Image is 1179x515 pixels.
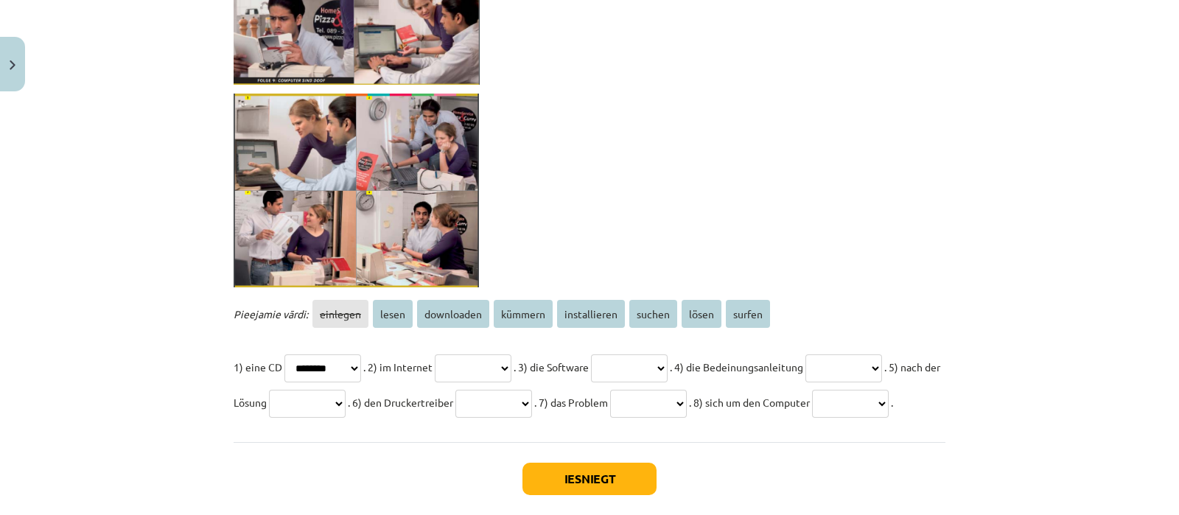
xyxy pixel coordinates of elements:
[522,463,657,495] button: Iesniegt
[363,360,433,374] span: . 2) im Internet
[891,396,893,409] span: .
[348,396,453,409] span: . 6) den Druckertreiber
[234,360,282,374] span: 1) eine CD
[682,300,721,328] span: lösen
[494,300,553,328] span: kümmern
[726,300,770,328] span: surfen
[234,360,940,409] span: . 5) nach der Lösung
[557,300,625,328] span: installieren
[312,300,368,328] span: einlegen
[689,396,810,409] span: . 8) sich um den Computer
[373,300,413,328] span: lesen
[670,360,803,374] span: . 4) die Bedeinungsanleitung
[234,307,308,320] span: Pieejamie vārdi:
[534,396,608,409] span: . 7) das Problem
[417,300,489,328] span: downloaden
[10,60,15,70] img: icon-close-lesson-0947bae3869378f0d4975bcd49f059093ad1ed9edebbc8119c70593378902aed.svg
[629,300,677,328] span: suchen
[514,360,589,374] span: . 3) die Software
